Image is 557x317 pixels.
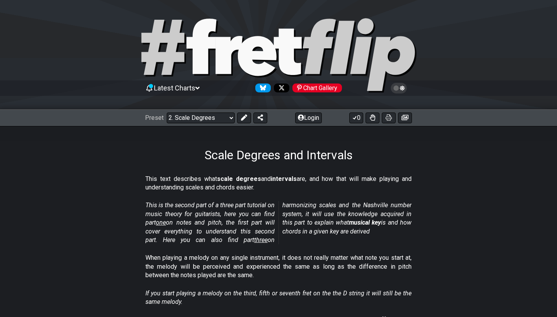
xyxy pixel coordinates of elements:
button: Print [382,112,396,123]
select: Preset [167,112,235,123]
span: Toggle light / dark theme [395,85,403,92]
em: This is the second part of a three part tutorial on music theory for guitarists, here you can fin... [145,201,412,244]
h1: Scale Degrees and Intervals [205,148,353,162]
p: This text describes what and are, and how that will make playing and understanding scales and cho... [145,175,412,192]
span: Preset [145,114,164,121]
p: When playing a melody on any single instrument, it does not really matter what note you start at,... [145,254,412,280]
a: #fretflip at Pinterest [289,84,342,92]
button: Share Preset [253,112,267,123]
span: Latest Charts [154,84,195,92]
strong: intervals [271,175,297,182]
button: Login [295,112,322,123]
button: Edit Preset [237,112,251,123]
span: one [156,219,166,226]
button: 0 [349,112,363,123]
a: Follow #fretflip at Bluesky [252,84,271,92]
button: Create image [398,112,412,123]
em: If you start playing a melody on the third, fifth or seventh fret on the the D string it will sti... [145,290,412,305]
span: three [254,236,268,244]
a: Follow #fretflip at X [271,84,289,92]
strong: musical key [349,219,381,226]
div: Chart Gallery [292,84,342,92]
button: Toggle Dexterity for all fretkits [366,112,379,123]
strong: scale degrees [217,175,261,182]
